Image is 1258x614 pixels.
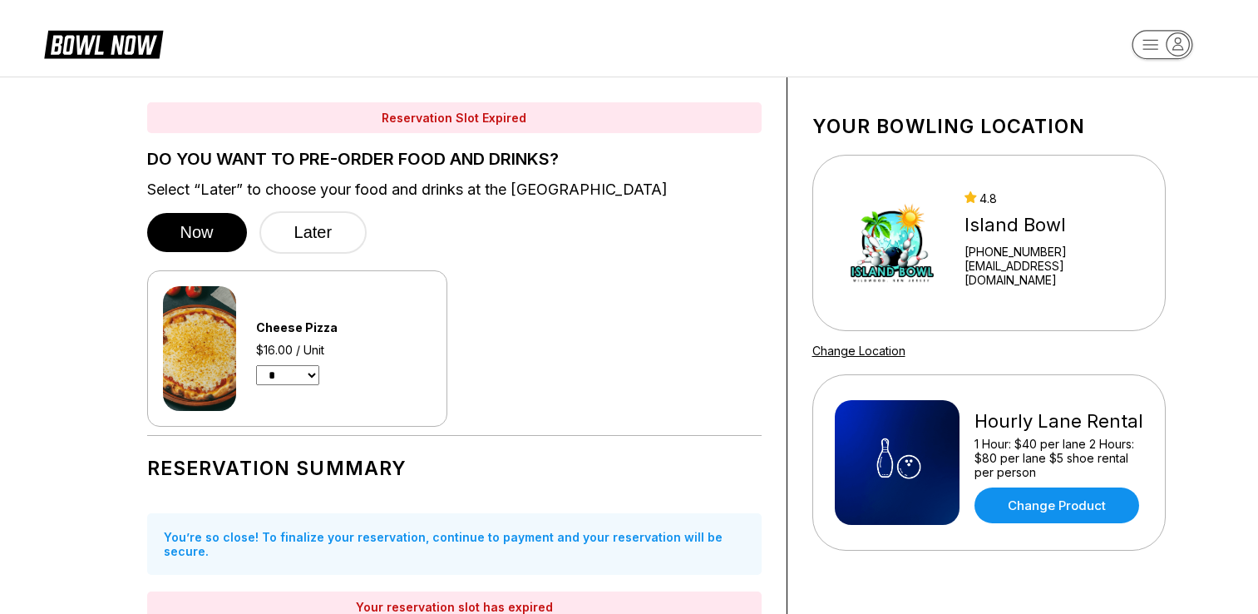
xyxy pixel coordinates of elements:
[163,286,236,411] img: Cheese Pizza
[964,259,1142,287] a: [EMAIL_ADDRESS][DOMAIN_NAME]
[147,513,762,575] div: You’re so close! To finalize your reservation, continue to payment and your reservation will be s...
[147,213,247,252] button: Now
[974,410,1143,433] div: Hourly Lane Rental
[812,115,1166,138] h1: Your bowling location
[256,343,389,357] div: $16.00 / Unit
[964,191,1142,205] div: 4.8
[147,181,762,199] label: Select “Later” to choose your food and drinks at the [GEOGRAPHIC_DATA]
[147,457,762,480] h1: Reservation Summary
[974,437,1143,479] div: 1 Hour: $40 per lane 2 Hours: $80 per lane $5 shoe rental per person
[974,488,1139,523] a: Change Product
[259,211,368,254] button: Later
[812,344,905,358] a: Change Location
[147,102,762,133] div: Reservation Slot Expired
[835,181,950,305] img: Island Bowl
[835,400,960,525] img: Hourly Lane Rental
[256,320,389,334] div: Cheese Pizza
[147,150,762,168] label: DO YOU WANT TO PRE-ORDER FOOD AND DRINKS?
[964,245,1142,259] div: [PHONE_NUMBER]
[964,214,1142,236] div: Island Bowl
